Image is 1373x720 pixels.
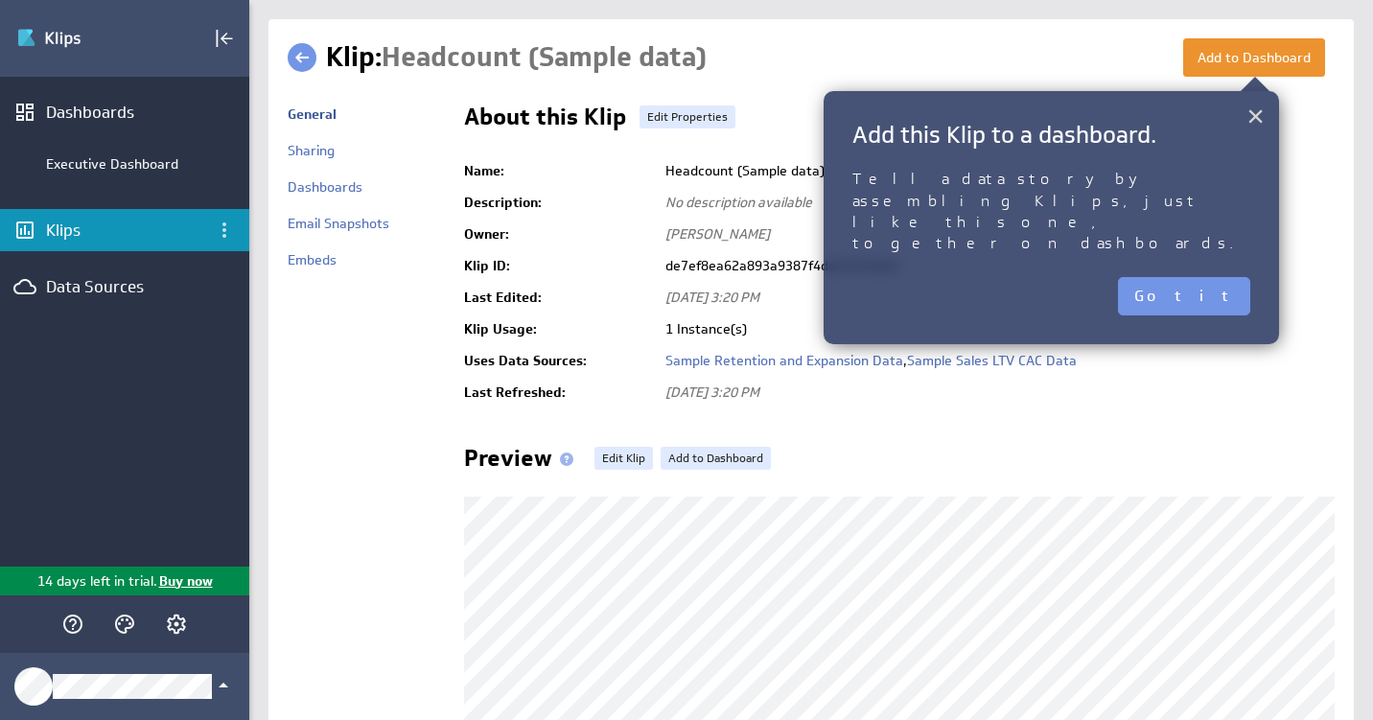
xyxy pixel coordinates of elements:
div: Klips menu [208,214,241,246]
svg: Account and settings [165,613,188,636]
p: Buy now [157,571,213,592]
span: [DATE] 3:20 PM [665,383,759,401]
p: 14 days left in trial. [37,571,157,592]
h2: Add this Klip to a dashboard. [852,120,1250,150]
span: , [665,352,1077,369]
a: Email Snapshots [288,215,389,232]
a: Dashboards [288,178,362,196]
h2: Preview [464,447,581,477]
button: Add to Dashboard [1183,38,1325,77]
td: Headcount (Sample data) [656,155,1335,187]
a: Add to Dashboard [661,447,771,470]
td: Klip ID: [464,250,656,282]
a: Edit Properties [640,105,735,128]
div: Account and settings [160,608,193,640]
td: Last Edited: [464,282,656,314]
svg: Themes [113,613,136,636]
a: Sample Retention and Expansion Data [665,352,903,369]
p: Tell a data story by assembling Klips, just like this one, together on dashboards. [852,169,1250,255]
div: Executive Dashboard [46,155,240,173]
h2: About this Klip [464,105,626,136]
button: Got it [1118,277,1250,315]
a: Edit Klip [594,447,653,470]
span: [PERSON_NAME] [665,225,770,243]
div: Themes [108,608,141,640]
h1: Klip: [326,38,707,77]
td: Klip Usage: [464,314,656,345]
div: Klips [46,220,203,241]
img: Klipfolio klips logo [16,23,151,54]
div: Data Sources [46,276,203,297]
div: Go to Dashboards [16,23,151,54]
div: Dashboards [46,102,203,123]
div: Help [57,608,89,640]
button: Close [1246,97,1265,135]
td: Description: [464,187,656,219]
td: Uses Data Sources: [464,345,656,377]
td: Name: [464,155,656,187]
td: 1 Instance(s) [656,314,1335,345]
td: Last Refreshed: [464,377,656,408]
span: Headcount (Sample data) [382,39,707,75]
span: No description available [665,194,812,211]
td: de7ef8ea62a893a9387f4dd435feb8af [656,250,1335,282]
td: Owner: [464,219,656,250]
a: Sample Sales LTV CAC Data [907,352,1077,369]
div: Collapse [208,22,241,55]
a: Embeds [288,251,337,268]
span: [DATE] 3:20 PM [665,289,759,306]
a: General [288,105,337,123]
a: Sharing [288,142,335,159]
